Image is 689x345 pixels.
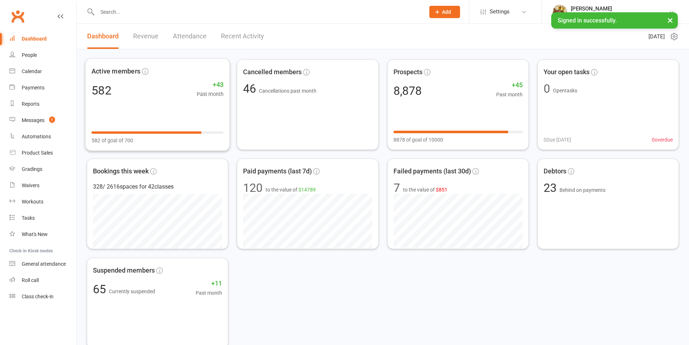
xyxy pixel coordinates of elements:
span: Behind on payments [560,187,605,193]
span: Debtors [544,166,566,177]
a: What's New [9,226,76,243]
button: × [664,12,677,28]
span: Settings [490,4,510,20]
span: Bookings this week [93,166,149,177]
div: Tasks [22,215,35,221]
div: 8,878 [394,85,422,97]
a: Revenue [133,24,158,49]
span: $851 [436,187,447,193]
span: Open tasks [553,88,577,93]
div: Payments [22,85,44,91]
div: 120 [243,182,263,194]
a: Clubworx [9,7,27,25]
a: Class kiosk mode [9,289,76,305]
span: 582 of goal of 700 [92,136,133,145]
span: 0 Due [DATE] [544,136,571,144]
img: thumb_image1702011042.png [553,5,567,19]
span: Failed payments (last 30d) [394,166,471,177]
a: Dashboard [87,24,119,49]
span: Active members [92,66,140,76]
div: 0 [544,83,550,94]
div: Workouts [22,199,43,205]
div: Dashboard [22,36,47,42]
input: Search... [95,7,420,17]
div: Reports [22,101,39,107]
a: Waivers [9,177,76,194]
a: Messages 1 [9,112,76,129]
span: Suspended members [93,265,155,276]
span: +11 [196,278,222,289]
div: Roll call [22,277,39,283]
div: Class check-in [22,294,54,299]
a: Attendance [173,24,207,49]
a: Dashboard [9,31,76,47]
span: 23 [544,181,560,195]
div: 582 [92,84,111,96]
span: +43 [197,79,224,90]
a: Roll call [9,272,76,289]
div: Immersion MMA [PERSON_NAME] Waverley [571,12,669,18]
a: Payments [9,80,76,96]
span: Prospects [394,67,422,77]
div: 65 [93,283,155,295]
div: Product Sales [22,150,53,156]
div: 328 / 2616 spaces for 42 classes [93,182,222,192]
a: Workouts [9,194,76,210]
span: +45 [496,80,523,91]
a: General attendance kiosk mode [9,256,76,272]
span: Cancellations past month [259,88,316,94]
span: Cancelled members [243,67,302,77]
span: Add [442,9,451,15]
button: Add [429,6,460,18]
div: Gradings [22,166,42,172]
span: Paid payments (last 7d) [243,166,312,177]
span: 1 [49,117,55,123]
div: General attendance [22,261,66,267]
a: Reports [9,96,76,112]
span: to the value of [265,186,316,194]
span: to the value of [403,186,447,194]
span: [DATE] [648,32,665,41]
div: [PERSON_NAME] [571,5,669,12]
span: 8878 of goal of 10000 [394,136,443,144]
div: Messages [22,117,44,123]
div: Waivers [22,182,39,188]
span: Past month [196,289,222,297]
span: Past month [496,91,523,98]
a: Recent Activity [221,24,264,49]
span: Your open tasks [544,67,590,77]
a: People [9,47,76,63]
div: People [22,52,37,58]
a: Tasks [9,210,76,226]
div: Automations [22,134,51,139]
a: Automations [9,129,76,145]
span: 46 [243,82,259,96]
div: What's New [22,231,48,237]
a: Product Sales [9,145,76,161]
span: $14789 [298,187,316,193]
span: Signed in successfully. [558,17,617,24]
div: Calendar [22,68,42,74]
div: 7 [394,182,400,194]
span: Currently suspended [109,289,155,294]
span: 0 overdue [652,136,673,144]
span: Past month [197,90,224,98]
a: Calendar [9,63,76,80]
a: Gradings [9,161,76,177]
